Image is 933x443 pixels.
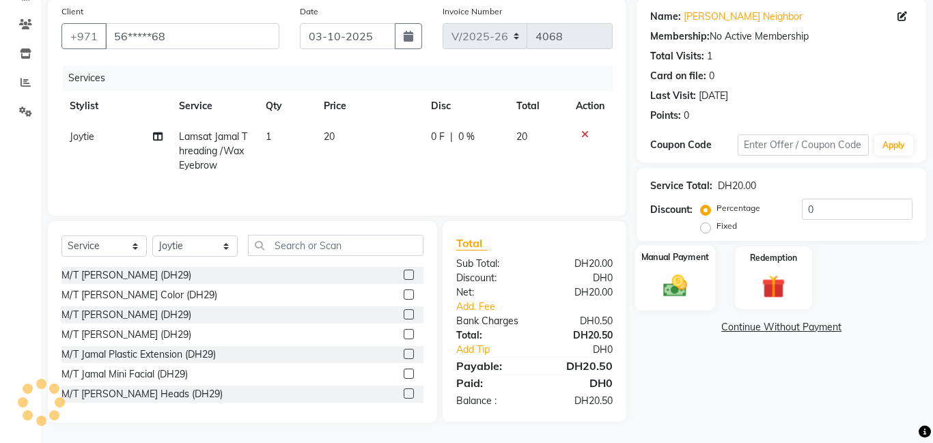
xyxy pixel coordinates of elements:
div: Discount: [650,203,693,217]
input: Search or Scan [248,235,423,256]
span: Lamsat Jamal Threading /Wax Eyebrow [179,130,247,171]
th: Price [316,91,423,122]
div: M/T [PERSON_NAME] (DH29) [61,308,191,322]
a: [PERSON_NAME] Neighbor [684,10,803,24]
div: Total Visits: [650,49,704,63]
img: _cash.svg [656,272,695,300]
button: +971 [61,23,107,49]
div: Payable: [446,358,535,374]
img: _gift.svg [755,272,792,301]
button: Apply [874,135,913,156]
div: No Active Membership [650,29,913,44]
a: Continue Without Payment [639,320,923,334]
div: Bank Charges [446,314,535,328]
th: Qty [257,91,316,122]
div: Services [63,66,623,91]
div: Membership: [650,29,710,44]
div: DH20.00 [535,257,624,271]
div: DH20.00 [718,179,756,193]
div: Balance : [446,394,535,408]
div: Paid: [446,375,535,391]
div: M/T [PERSON_NAME] Color (DH29) [61,288,217,302]
div: Last Visit: [650,89,696,103]
div: Points: [650,109,681,123]
th: Total [508,91,568,122]
label: Percentage [716,202,760,214]
div: M/T [PERSON_NAME] (DH29) [61,328,191,342]
a: Add Tip [446,343,549,357]
label: Manual Payment [641,251,710,263]
label: Date [300,5,318,18]
label: Client [61,5,83,18]
span: 20 [324,130,335,143]
div: Name: [650,10,681,24]
div: DH0 [549,343,623,357]
label: Redemption [750,252,797,264]
div: M/T Jamal Plastic Extension (DH29) [61,347,216,362]
div: 0 [684,109,689,123]
div: Net: [446,285,535,300]
div: DH0 [535,375,624,391]
span: 0 F [431,130,445,144]
a: Add. Fee [446,300,623,314]
div: M/T [PERSON_NAME] (DH29) [61,268,191,283]
th: Stylist [61,91,171,122]
th: Action [568,91,613,122]
span: 0 % [458,130,475,144]
div: Discount: [446,271,535,285]
div: 1 [707,49,712,63]
th: Service [171,91,257,122]
span: | [450,130,453,144]
th: Disc [423,91,507,122]
div: Coupon Code [650,138,738,152]
div: Total: [446,328,535,343]
div: Sub Total: [446,257,535,271]
input: Search by Name/Mobile/Email/Code [105,23,279,49]
div: DH20.50 [535,394,624,408]
span: Total [456,236,488,251]
div: DH0 [535,271,624,285]
div: M/T [PERSON_NAME] Heads (DH29) [61,387,223,401]
label: Invoice Number [443,5,502,18]
div: Service Total: [650,179,712,193]
div: DH20.50 [535,328,624,343]
span: 20 [516,130,527,143]
div: M/T Jamal Mini Facial (DH29) [61,367,188,382]
div: [DATE] [699,89,728,103]
div: 0 [709,69,714,83]
div: Card on file: [650,69,706,83]
div: DH20.00 [535,285,624,300]
div: DH0.50 [535,314,624,328]
input: Enter Offer / Coupon Code [738,134,869,156]
label: Fixed [716,220,737,232]
span: Joytie [70,130,94,143]
div: DH20.50 [535,358,624,374]
span: 1 [266,130,271,143]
